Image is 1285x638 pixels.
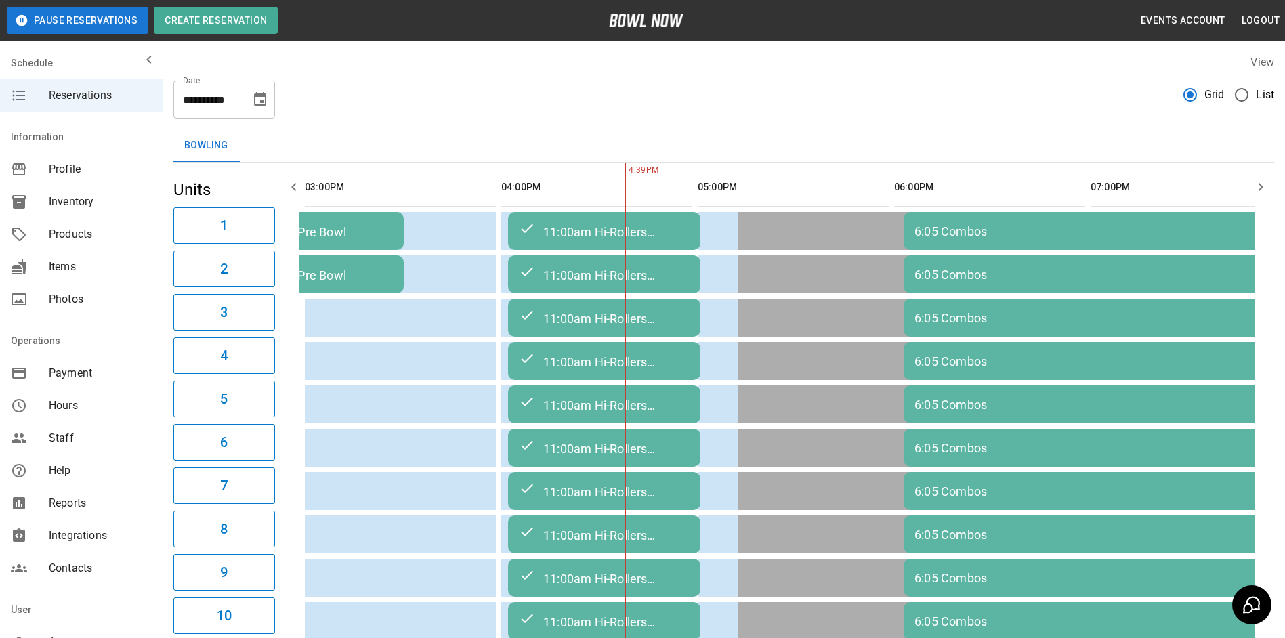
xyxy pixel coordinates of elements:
[220,345,228,366] h6: 4
[173,294,275,331] button: 3
[49,87,152,104] span: Reservations
[519,483,690,499] div: 11:00am Hi-Rollers League
[173,424,275,461] button: 6
[220,258,228,280] h6: 2
[173,179,275,200] h5: Units
[1236,8,1285,33] button: Logout
[519,266,690,282] div: 11:00am Hi-Rollers League
[220,388,228,410] h6: 5
[220,301,228,323] h6: 3
[49,161,152,177] span: Profile
[49,226,152,242] span: Products
[247,86,274,113] button: Choose date, selected date is Oct 8, 2025
[49,560,152,576] span: Contacts
[1250,56,1274,68] label: View
[1135,8,1231,33] button: Events Account
[49,259,152,275] span: Items
[519,613,690,629] div: 11:00am Hi-Rollers League
[519,353,690,369] div: 11:00am Hi-Rollers League
[625,164,629,177] span: 4:39PM
[49,398,152,414] span: Hours
[173,129,239,162] button: Bowling
[609,14,683,27] img: logo
[220,518,228,540] h6: 8
[173,467,275,504] button: 7
[173,337,275,374] button: 4
[49,463,152,479] span: Help
[173,511,275,547] button: 8
[173,129,1274,162] div: inventory tabs
[49,291,152,307] span: Photos
[1204,87,1225,103] span: Grid
[173,554,275,591] button: 9
[49,495,152,511] span: Reports
[173,207,275,244] button: 1
[173,597,275,634] button: 10
[49,528,152,544] span: Integrations
[220,561,228,583] h6: 9
[1256,87,1274,103] span: List
[154,7,278,34] button: Create Reservation
[49,365,152,381] span: Payment
[519,396,690,412] div: 11:00am Hi-Rollers League
[519,223,690,239] div: 11:00am Hi-Rollers League
[220,431,228,453] h6: 6
[7,7,148,34] button: Pause Reservations
[519,440,690,456] div: 11:00am Hi-Rollers League
[220,475,228,496] h6: 7
[49,194,152,210] span: Inventory
[173,381,275,417] button: 5
[220,215,228,236] h6: 1
[173,251,275,287] button: 2
[217,605,232,626] h6: 10
[519,570,690,586] div: 11:00am Hi-Rollers League
[519,526,690,543] div: 11:00am Hi-Rollers League
[49,430,152,446] span: Staff
[519,310,690,326] div: 11:00am Hi-Rollers League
